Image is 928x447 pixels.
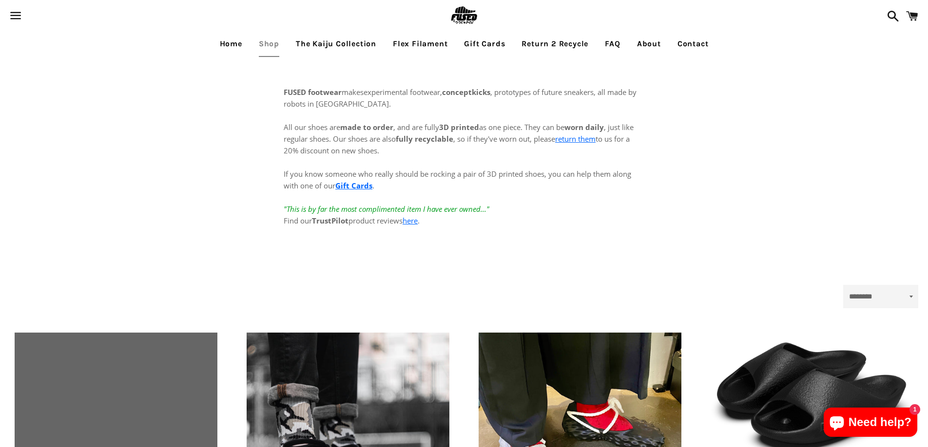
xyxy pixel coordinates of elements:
[555,134,596,144] a: return them
[514,32,596,56] a: Return 2 Recycle
[439,122,479,132] strong: 3D printed
[396,134,453,144] strong: fully recyclable
[284,87,364,97] span: makes
[340,122,393,132] strong: made to order
[251,32,287,56] a: Shop
[598,32,627,56] a: FAQ
[564,122,604,132] strong: worn daily
[670,32,716,56] a: Contact
[335,181,372,190] a: Gift Cards
[213,32,250,56] a: Home
[442,87,490,97] strong: conceptkicks
[457,32,512,56] a: Gift Cards
[284,87,342,97] strong: FUSED footwear
[403,216,418,225] a: here
[821,408,920,439] inbox-online-store-chat: Shopify online store chat
[289,32,384,56] a: The Kaiju Collection
[312,216,348,225] strong: TrustPilot
[284,204,489,214] em: "This is by far the most complimented item I have ever owned..."
[284,87,637,109] span: experimental footwear, , prototypes of future sneakers, all made by robots in [GEOGRAPHIC_DATA].
[284,110,644,226] p: All our shoes are , and are fully as one piece. They can be , just like regular shoes. Our shoes ...
[630,32,668,56] a: About
[386,32,455,56] a: Flex Filament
